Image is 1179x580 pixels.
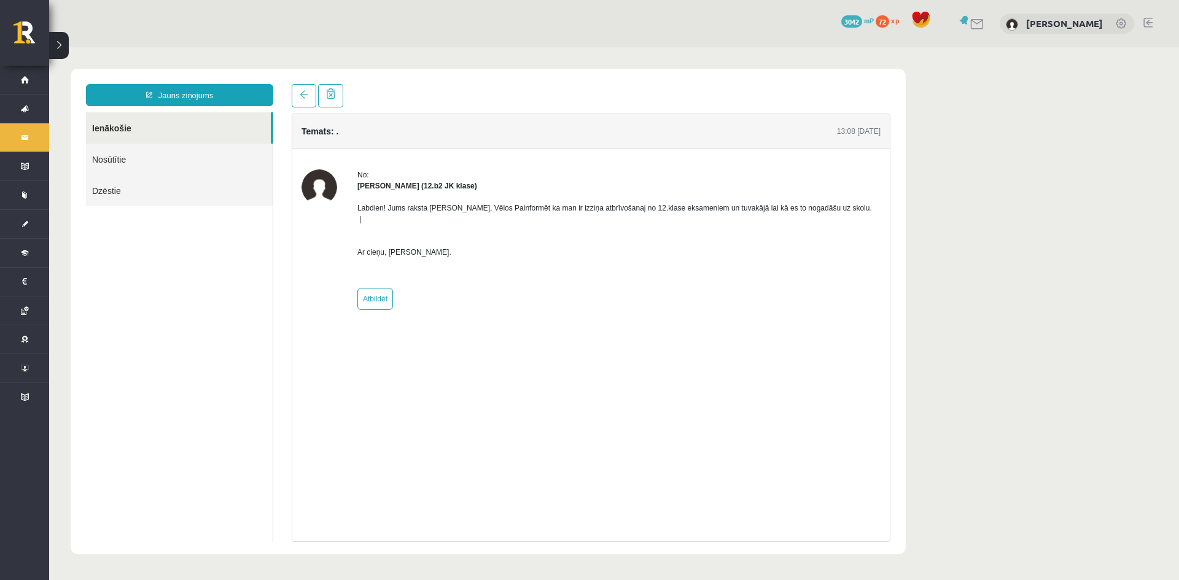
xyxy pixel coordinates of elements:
[37,37,224,59] a: Jauns ziņojums
[841,15,862,28] span: 3042
[252,122,288,158] img: Leons Laikovskis
[37,65,222,96] a: Ienākošie
[308,155,831,211] p: Labdien! Jums raksta [PERSON_NAME], Vēlos Painformēt ka man ir izziņa atbrīvošanaj no 12.klase ek...
[891,15,899,25] span: xp
[308,241,344,263] a: Atbildēt
[1026,17,1103,29] a: [PERSON_NAME]
[252,79,289,89] h4: Temats: .
[37,96,224,128] a: Nosūtītie
[841,15,874,25] a: 3042 mP
[308,122,831,133] div: No:
[788,79,831,90] div: 13:08 [DATE]
[37,128,224,159] a: Dzēstie
[14,21,49,52] a: Rīgas 1. Tālmācības vidusskola
[864,15,874,25] span: mP
[876,15,905,25] a: 72 xp
[876,15,889,28] span: 72
[1006,18,1018,31] img: Jānis Mežis
[308,134,428,143] strong: [PERSON_NAME] (12.b2 JK klase)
